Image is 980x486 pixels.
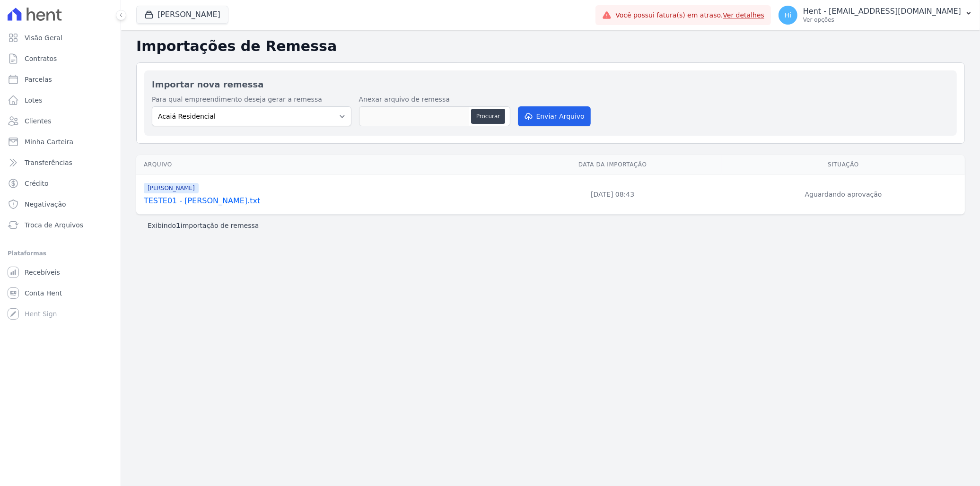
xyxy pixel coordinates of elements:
[503,174,722,215] td: [DATE] 08:43
[803,7,961,16] p: Hent - [EMAIL_ADDRESS][DOMAIN_NAME]
[4,70,117,89] a: Parcelas
[176,222,181,229] b: 1
[25,220,83,230] span: Troca de Arquivos
[471,109,505,124] button: Procurar
[25,268,60,277] span: Recebíveis
[4,284,117,303] a: Conta Hent
[615,10,764,20] span: Você possui fatura(s) em atraso.
[136,6,228,24] button: [PERSON_NAME]
[722,174,965,215] td: Aguardando aprovação
[4,174,117,193] a: Crédito
[25,137,73,147] span: Minha Carteira
[144,183,199,193] span: [PERSON_NAME]
[722,155,965,174] th: Situação
[803,16,961,24] p: Ver opções
[4,91,117,110] a: Lotes
[4,49,117,68] a: Contratos
[152,78,949,91] h2: Importar nova remessa
[25,179,49,188] span: Crédito
[4,112,117,130] a: Clientes
[25,33,62,43] span: Visão Geral
[25,200,66,209] span: Negativação
[4,28,117,47] a: Visão Geral
[359,95,510,104] label: Anexar arquivo de remessa
[771,2,980,28] button: Hi Hent - [EMAIL_ADDRESS][DOMAIN_NAME] Ver opções
[503,155,722,174] th: Data da Importação
[4,153,117,172] a: Transferências
[25,75,52,84] span: Parcelas
[518,106,591,126] button: Enviar Arquivo
[4,132,117,151] a: Minha Carteira
[25,95,43,105] span: Lotes
[136,38,965,55] h2: Importações de Remessa
[136,155,503,174] th: Arquivo
[4,263,117,282] a: Recebíveis
[144,195,499,207] a: TESTE01 - [PERSON_NAME].txt
[25,288,62,298] span: Conta Hent
[8,248,113,259] div: Plataformas
[148,221,259,230] p: Exibindo importação de remessa
[25,158,72,167] span: Transferências
[25,54,57,63] span: Contratos
[723,11,764,19] a: Ver detalhes
[25,116,51,126] span: Clientes
[4,216,117,234] a: Troca de Arquivos
[4,195,117,214] a: Negativação
[785,12,791,18] span: Hi
[152,95,351,104] label: Para qual empreendimento deseja gerar a remessa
